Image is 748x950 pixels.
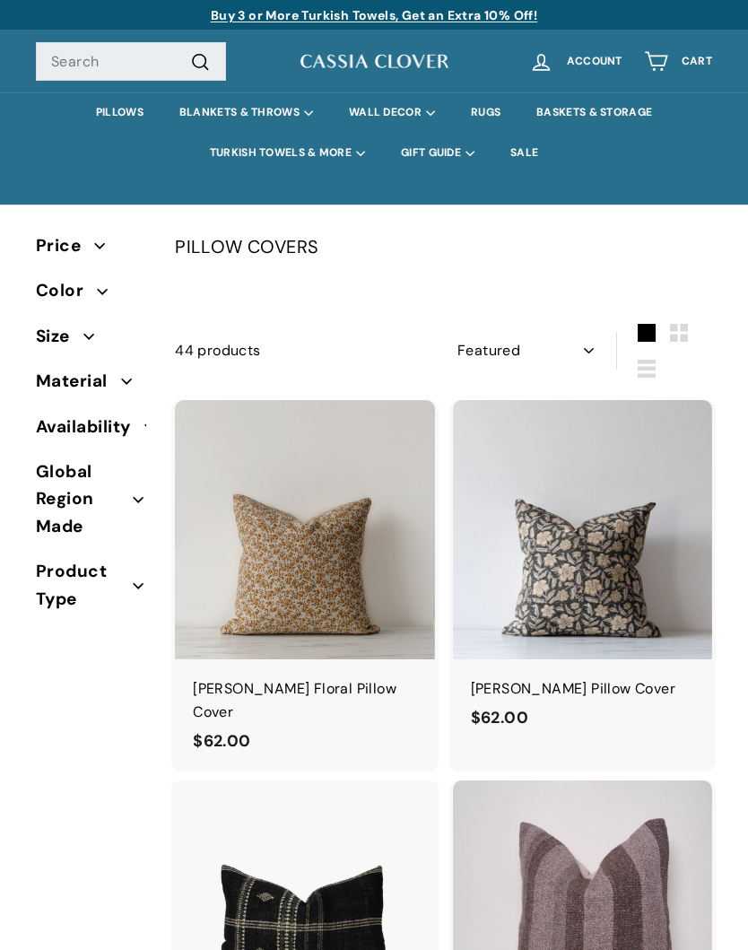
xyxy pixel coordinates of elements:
[36,228,146,273] button: Price
[175,339,443,362] div: 44 products
[471,677,694,701] div: [PERSON_NAME] Pillow Cover
[36,42,226,82] input: Search
[492,133,556,173] a: SALE
[331,92,453,133] summary: WALL DECOR
[453,92,518,133] a: RUGS
[175,232,712,261] div: PILLOW COVERS
[36,363,146,408] button: Material
[36,454,146,553] button: Global Region Made
[211,7,537,23] a: Buy 3 or More Turkish Towels, Get an Extra 10% Off!
[518,35,633,88] a: Account
[36,414,144,440] span: Availability
[36,458,133,540] span: Global Region Made
[175,400,434,771] a: [PERSON_NAME] Floral Pillow Cover
[36,273,146,318] button: Color
[567,56,622,67] span: Account
[682,56,712,67] span: Cart
[78,92,161,133] a: PILLOWS
[633,35,723,88] a: Cart
[36,368,121,395] span: Material
[453,400,712,749] a: [PERSON_NAME] Pillow Cover
[36,232,94,259] span: Price
[161,92,331,133] summary: BLANKETS & THROWS
[471,707,528,728] span: $62.00
[36,553,146,626] button: Product Type
[36,318,146,363] button: Size
[36,277,97,304] span: Color
[192,133,383,173] summary: TURKISH TOWELS & MORE
[36,409,146,454] button: Availability
[193,677,416,723] div: [PERSON_NAME] Floral Pillow Cover
[518,92,670,133] a: BASKETS & STORAGE
[193,730,250,752] span: $62.00
[36,323,83,350] span: Size
[383,133,492,173] summary: GIFT GUIDE
[36,558,133,613] span: Product Type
